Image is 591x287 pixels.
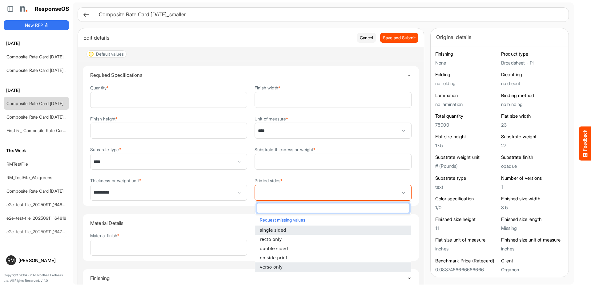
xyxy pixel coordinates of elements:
label: Quantity [90,85,109,90]
a: RMTestFile [6,161,28,167]
h6: Diecutting [501,72,564,78]
label: Substrate thickness or weight [255,147,316,152]
h6: Client [501,258,564,264]
button: Feedback [579,127,591,161]
h5: no binding [501,102,564,107]
label: Finish height [90,116,118,121]
h5: Organon [501,267,564,272]
h6: [DATE] [4,40,69,47]
h5: no diecut [501,81,564,86]
h6: Folding [435,72,498,78]
h6: Finishing [435,51,498,57]
h5: 23 [501,122,564,128]
a: e2e-test-file_20250911_164826 [6,202,67,207]
h5: Missing [501,226,564,231]
h5: # (Pounds) [435,163,498,169]
h6: Flat size width [501,113,564,119]
h6: Finished size length [501,216,564,222]
h5: inches [435,246,498,251]
span: verso only [260,265,283,269]
h6: Finished size unit of measure [501,237,564,243]
h6: Flat size height [435,134,498,140]
h6: Color specification [435,196,498,202]
input: dropdownlistfilter [257,203,409,213]
h5: 0.0837466666666666 [435,267,498,272]
a: Composite Rate Card [DATE] [6,188,63,194]
h5: None [435,60,498,65]
label: Finish width [255,85,280,90]
h6: This Week [4,147,69,154]
div: Original details [436,33,563,41]
div: dropdownlist [255,201,411,272]
h5: no lamination [435,102,498,107]
span: RM [7,258,15,263]
span: single sided [260,228,286,233]
h5: Broadsheet - PI [501,60,564,65]
h5: inches [501,246,564,251]
h5: 11 [435,226,498,231]
h6: Lamination [435,92,498,99]
button: Cancel [357,33,376,43]
h5: 27 [501,143,564,148]
h6: Binding method [501,92,564,99]
label: Printed sides [255,178,283,183]
a: e2e-test-file_20250911_164818 [6,215,66,221]
h6: Composite Rate Card [DATE]_smaller [99,12,559,17]
div: Default values [96,52,124,56]
span: Save and Submit [383,34,416,41]
h6: Number of versions [501,175,564,181]
h6: Substrate finish [501,154,564,160]
a: Composite Rate Card [DATE] mapping test_deleted [6,68,107,73]
div: Edit details [83,33,352,42]
h5: 1/0 [435,205,498,210]
p: Copyright 2004 - 2025 Northell Partners Ltd. All Rights Reserved. v 1.1.0 [4,273,69,283]
a: Composite Rate Card [DATE]_smaller [6,114,79,120]
button: Save and Submit Progress [380,33,418,43]
h5: text [435,184,498,190]
h1: ResponseOS [35,6,70,12]
h6: Total quantity [435,113,498,119]
h6: Substrate type [435,175,498,181]
span: recto only [260,237,282,242]
h4: Finishing [90,275,407,281]
label: Thickness or weight unit [90,178,141,183]
h5: no folding [435,81,498,86]
h6: Finished size width [501,196,564,202]
a: First 5 _ Composite Rate Card [DATE] [6,128,80,133]
h4: Material Details [90,220,407,226]
h6: Flat size unit of measure [435,237,498,243]
span: no side print [260,255,287,260]
h6: Substrate weight [501,134,564,140]
label: Substrate type [90,147,121,152]
label: Material finish [90,233,120,238]
button: Request missing values [258,216,408,224]
ul: popup [255,226,411,272]
h6: Benchmark Price (Ratecard) [435,258,498,264]
h6: [DATE] [4,87,69,94]
h4: Required Specifications [90,72,407,78]
h6: Product type [501,51,564,57]
h6: Substrate weight unit [435,154,498,160]
div: [PERSON_NAME] [18,258,66,263]
h5: 17.5 [435,143,498,148]
summary: Toggle content [90,66,412,84]
summary: Toggle content [90,214,412,232]
label: Unit of measure [255,116,288,121]
a: Composite Rate Card [DATE]_smaller [6,54,79,59]
summary: Toggle content [90,269,412,287]
span: double sided [260,246,288,251]
h6: Finished size height [435,216,498,222]
a: Composite Rate Card [DATE]_smaller [6,101,79,106]
a: RM_TestFile_Walgreens [6,175,52,180]
h5: opaque [501,163,564,169]
button: New RFP [4,20,69,30]
img: Northell [17,3,29,15]
h5: 8.5 [501,205,564,210]
h5: 75000 [435,122,498,128]
h5: 1 [501,184,564,190]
